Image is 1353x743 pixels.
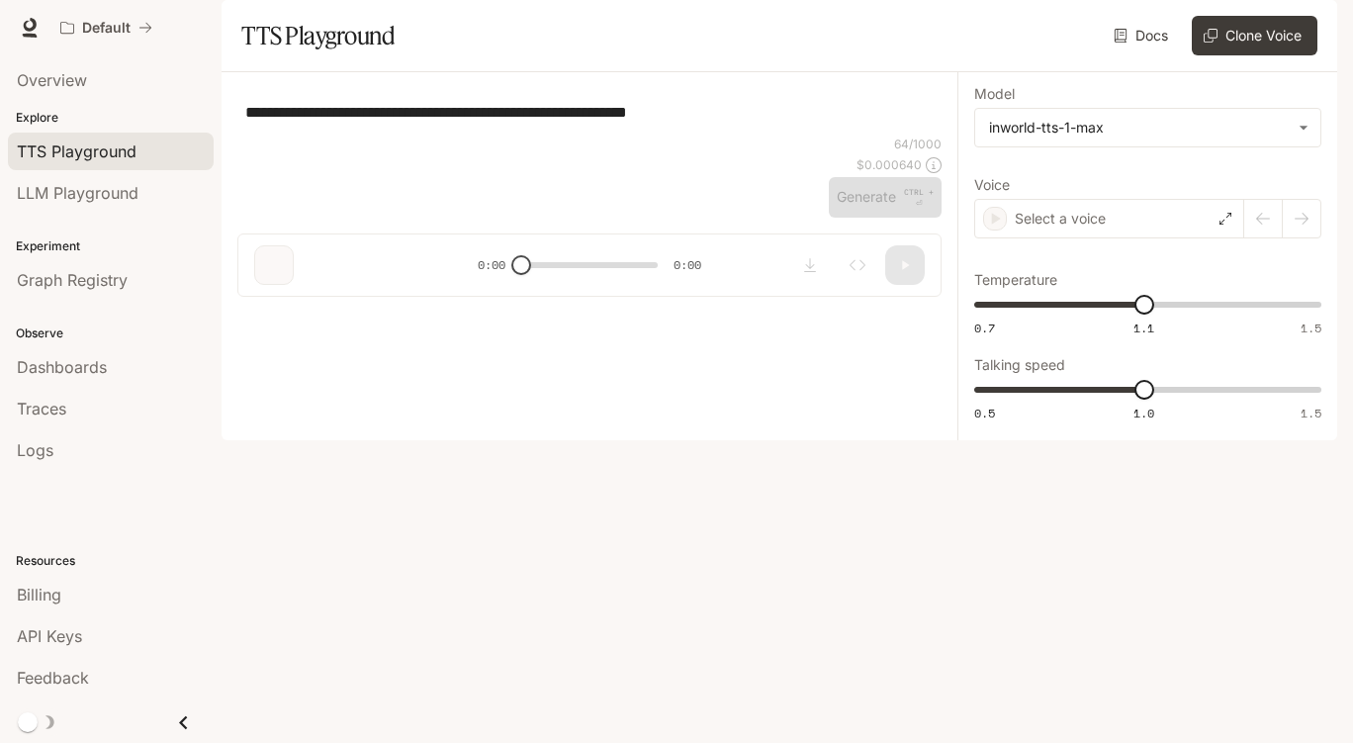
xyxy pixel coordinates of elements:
[1301,320,1321,336] span: 1.5
[51,8,161,47] button: All workspaces
[241,16,395,55] h1: TTS Playground
[1192,16,1317,55] button: Clone Voice
[1110,16,1176,55] a: Docs
[975,109,1320,146] div: inworld-tts-1-max
[974,405,995,421] span: 0.5
[974,358,1065,372] p: Talking speed
[974,178,1010,192] p: Voice
[1133,320,1154,336] span: 1.1
[1301,405,1321,421] span: 1.5
[857,156,922,173] p: $ 0.000640
[1133,405,1154,421] span: 1.0
[1015,209,1106,229] p: Select a voice
[974,87,1015,101] p: Model
[989,118,1289,138] div: inworld-tts-1-max
[974,320,995,336] span: 0.7
[894,136,942,152] p: 64 / 1000
[974,273,1057,287] p: Temperature
[82,20,131,37] p: Default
